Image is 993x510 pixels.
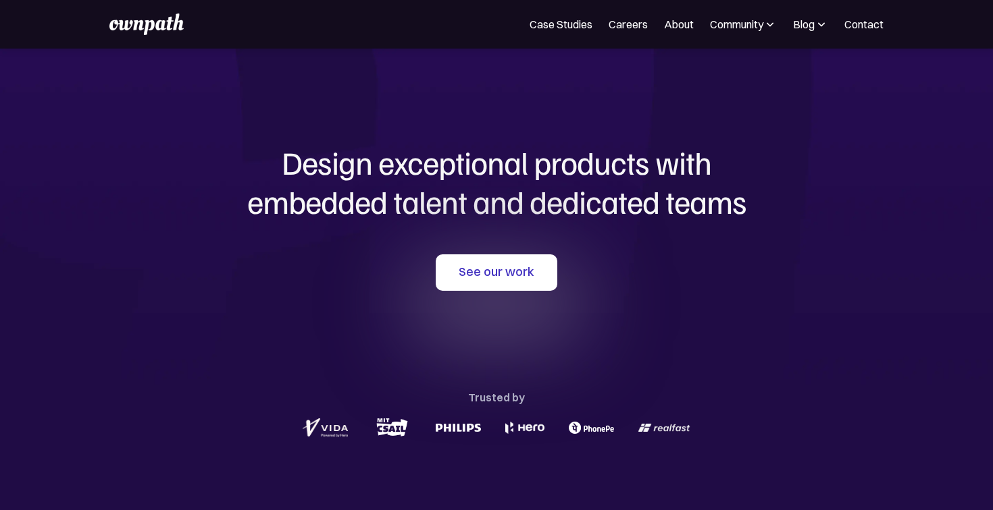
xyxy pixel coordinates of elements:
[793,16,815,32] div: Blog
[172,143,821,221] h1: Design exceptional products with embedded talent and dedicated teams
[710,16,763,32] div: Community
[664,16,694,32] a: About
[844,16,884,32] a: Contact
[793,16,828,32] div: Blog
[436,254,557,291] a: See our work
[609,16,648,32] a: Careers
[530,16,592,32] a: Case Studies
[468,388,525,407] div: Trusted by
[710,16,777,32] div: Community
